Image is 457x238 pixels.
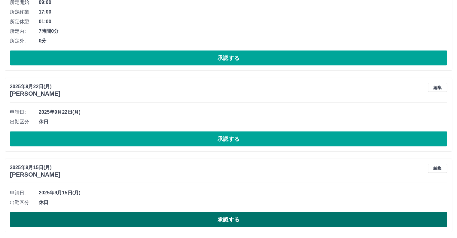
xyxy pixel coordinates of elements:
[10,83,60,90] p: 2025年9月22日(月)
[10,90,60,97] h3: [PERSON_NAME]
[39,18,447,25] span: 01:00
[39,199,447,206] span: 休日
[428,83,447,92] button: 編集
[10,171,60,178] h3: [PERSON_NAME]
[39,189,447,196] span: 2025年9月15日(月)
[10,118,39,125] span: 出勤区分:
[10,131,447,147] button: 承認する
[39,118,447,125] span: 休日
[39,109,447,116] span: 2025年9月22日(月)
[39,37,447,45] span: 0分
[10,8,39,16] span: 所定終業:
[10,28,39,35] span: 所定内:
[10,212,447,227] button: 承認する
[10,18,39,25] span: 所定休憩:
[39,28,447,35] span: 7時間0分
[10,51,447,66] button: 承認する
[10,164,60,171] p: 2025年9月15日(月)
[10,109,39,116] span: 申請日:
[10,37,39,45] span: 所定外:
[10,189,39,196] span: 申請日:
[428,164,447,173] button: 編集
[10,199,39,206] span: 出勤区分:
[39,8,447,16] span: 17:00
